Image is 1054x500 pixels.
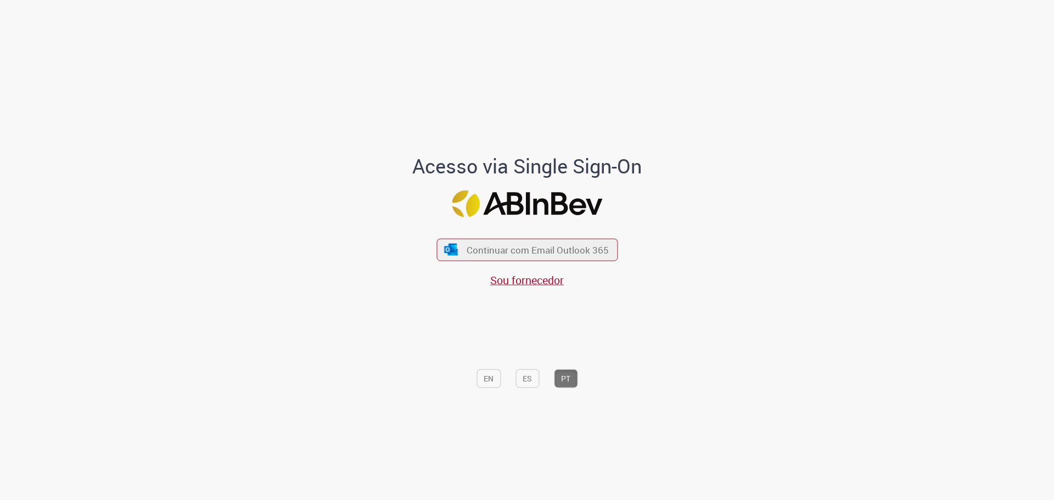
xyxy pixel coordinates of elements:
img: ícone Azure/Microsoft 360 [444,244,459,255]
button: ES [515,369,539,387]
span: Continuar com Email Outlook 365 [467,244,609,256]
button: PT [554,369,578,387]
button: ícone Azure/Microsoft 360 Continuar com Email Outlook 365 [436,238,618,261]
img: Logo ABInBev [452,190,602,217]
h1: Acesso via Single Sign-On [375,155,680,177]
a: Sou fornecedor [490,273,564,288]
button: EN [476,369,501,387]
